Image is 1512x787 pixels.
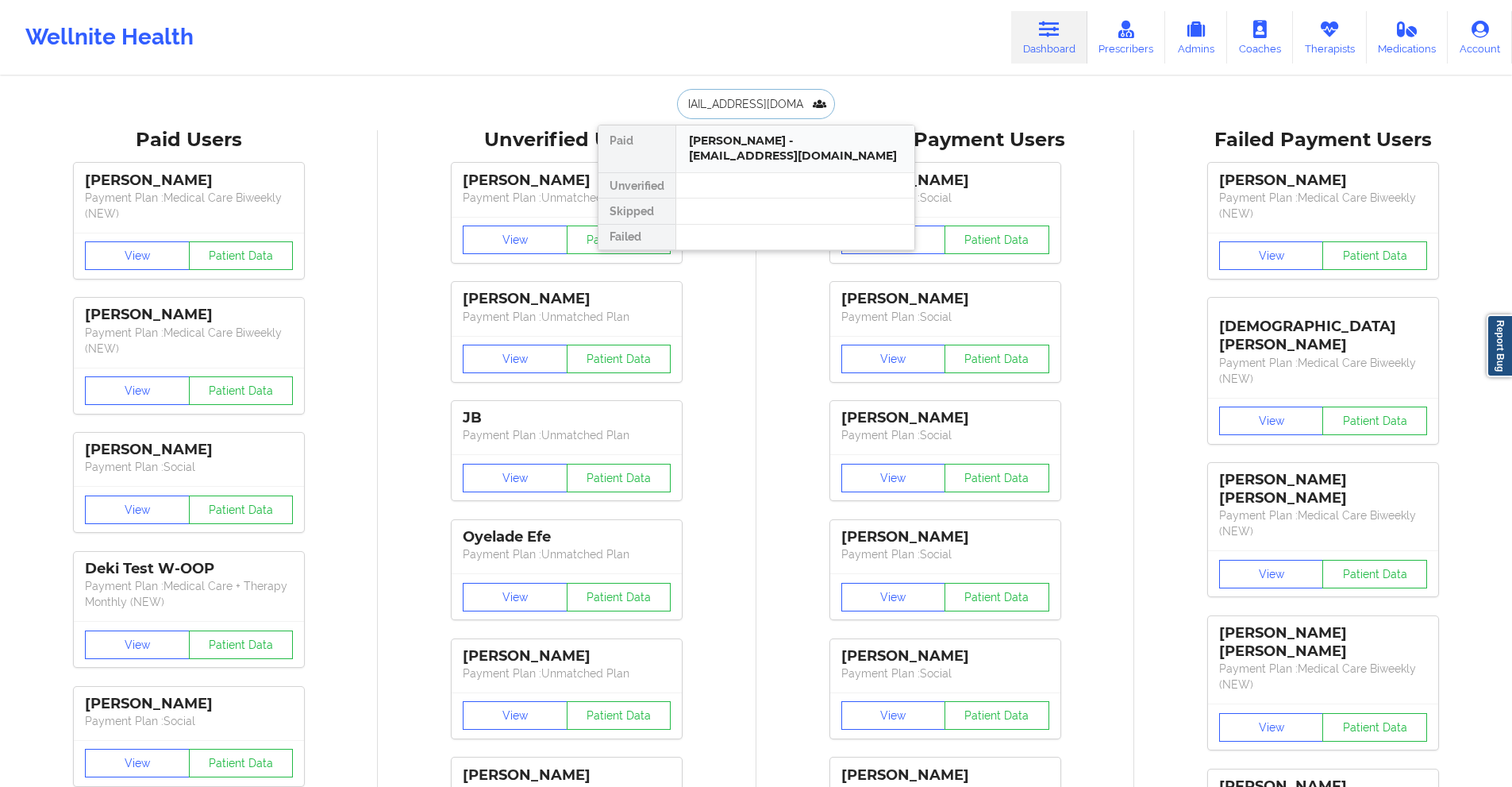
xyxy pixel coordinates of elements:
div: [PERSON_NAME] [841,528,1049,546]
div: [PERSON_NAME] [463,172,671,190]
button: Patient Data [1322,713,1427,742]
button: Patient Data [567,464,671,492]
button: Patient Data [189,496,294,524]
div: Paid Users [11,128,367,152]
button: Patient Data [1322,560,1427,588]
div: [PERSON_NAME] [1219,172,1427,190]
button: Patient Data [189,241,294,270]
button: View [463,583,567,611]
div: [PERSON_NAME] - [EMAIL_ADDRESS][DOMAIN_NAME] [689,133,902,163]
div: [PERSON_NAME] [85,306,293,324]
button: View [1219,713,1324,742]
a: Therapists [1293,11,1367,64]
a: Coaches [1227,11,1293,64]
button: Patient Data [1322,241,1427,270]
p: Payment Plan : Medical Care Biweekly (NEW) [1219,507,1427,539]
button: Patient Data [567,583,671,611]
p: Payment Plan : Unmatched Plan [463,190,671,206]
div: [PERSON_NAME] [841,290,1049,308]
p: Payment Plan : Unmatched Plan [463,665,671,681]
button: View [841,464,946,492]
button: View [463,226,567,254]
div: [PERSON_NAME] [PERSON_NAME] [1219,471,1427,507]
p: Payment Plan : Medical Care Biweekly (NEW) [1219,661,1427,692]
a: Account [1448,11,1512,64]
button: Patient Data [945,701,1049,730]
div: [PERSON_NAME] [85,172,293,190]
a: Admins [1165,11,1227,64]
p: Payment Plan : Social [841,309,1049,325]
p: Payment Plan : Social [85,713,293,729]
button: Patient Data [945,464,1049,492]
p: Payment Plan : Social [841,190,1049,206]
button: View [85,496,190,524]
a: Dashboard [1011,11,1087,64]
button: Patient Data [945,226,1049,254]
div: [PERSON_NAME] [463,766,671,785]
button: Patient Data [567,701,671,730]
div: [PERSON_NAME] [841,409,1049,427]
div: [PERSON_NAME] [841,172,1049,190]
button: View [85,749,190,777]
button: View [841,583,946,611]
button: View [85,631,190,659]
p: Payment Plan : Social [841,665,1049,681]
div: Skipped Payment Users [768,128,1123,152]
button: View [463,464,567,492]
div: Deki Test W-OOP [85,560,293,578]
p: Payment Plan : Social [85,459,293,475]
div: Oyelade Efe [463,528,671,546]
button: Patient Data [567,226,671,254]
button: View [841,345,946,373]
p: Payment Plan : Unmatched Plan [463,309,671,325]
div: JB [463,409,671,427]
button: Patient Data [189,749,294,777]
p: Payment Plan : Social [841,427,1049,443]
div: Unverified Users [389,128,744,152]
div: [PERSON_NAME] [463,647,671,665]
button: View [1219,407,1324,435]
a: Report Bug [1487,314,1512,377]
div: Failed Payment Users [1145,128,1501,152]
div: Failed [598,225,675,250]
a: Medications [1367,11,1449,64]
p: Payment Plan : Social [841,546,1049,562]
button: View [85,376,190,405]
div: Skipped [598,199,675,224]
div: [DEMOGRAPHIC_DATA][PERSON_NAME] [1219,306,1427,354]
button: Patient Data [189,376,294,405]
p: Payment Plan : Medical Care + Therapy Monthly (NEW) [85,578,293,610]
p: Payment Plan : Medical Care Biweekly (NEW) [85,190,293,222]
div: Unverified [598,173,675,199]
div: Paid [598,125,675,173]
button: Patient Data [1322,407,1427,435]
button: Patient Data [945,583,1049,611]
div: [PERSON_NAME] [841,647,1049,665]
button: Patient Data [945,345,1049,373]
div: [PERSON_NAME] [PERSON_NAME] [1219,624,1427,661]
p: Payment Plan : Unmatched Plan [463,427,671,443]
button: View [1219,241,1324,270]
button: Patient Data [567,345,671,373]
p: Payment Plan : Medical Care Biweekly (NEW) [1219,355,1427,387]
button: View [463,701,567,730]
p: Payment Plan : Unmatched Plan [463,546,671,562]
button: View [85,241,190,270]
button: View [463,345,567,373]
div: [PERSON_NAME] [463,290,671,308]
p: Payment Plan : Medical Care Biweekly (NEW) [1219,190,1427,222]
button: View [841,701,946,730]
div: [PERSON_NAME] [85,441,293,459]
p: Payment Plan : Medical Care Biweekly (NEW) [85,325,293,357]
div: [PERSON_NAME] [85,695,293,713]
a: Prescribers [1087,11,1166,64]
button: View [1219,560,1324,588]
button: Patient Data [189,631,294,659]
div: [PERSON_NAME] [841,766,1049,785]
